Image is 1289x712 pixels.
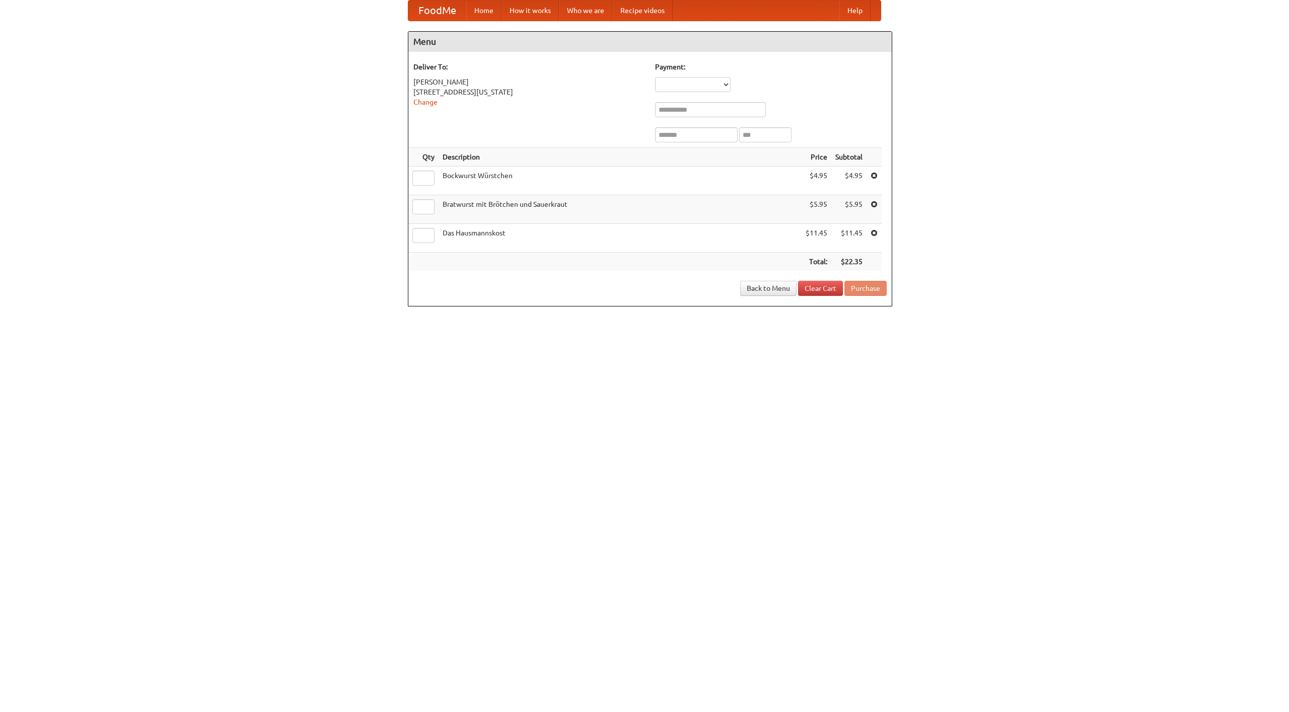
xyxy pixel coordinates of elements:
[655,62,887,72] h5: Payment:
[740,281,797,296] a: Back to Menu
[413,77,645,87] div: [PERSON_NAME]
[802,224,831,253] td: $11.45
[559,1,612,21] a: Who we are
[413,87,645,97] div: [STREET_ADDRESS][US_STATE]
[439,195,802,224] td: Bratwurst mit Brötchen und Sauerkraut
[439,148,802,167] th: Description
[408,148,439,167] th: Qty
[439,167,802,195] td: Bockwurst Würstchen
[502,1,559,21] a: How it works
[831,224,867,253] td: $11.45
[802,167,831,195] td: $4.95
[439,224,802,253] td: Das Hausmannskost
[408,32,892,52] h4: Menu
[802,148,831,167] th: Price
[831,148,867,167] th: Subtotal
[798,281,843,296] a: Clear Cart
[408,1,466,21] a: FoodMe
[612,1,673,21] a: Recipe videos
[802,195,831,224] td: $5.95
[831,167,867,195] td: $4.95
[802,253,831,271] th: Total:
[413,98,438,106] a: Change
[831,253,867,271] th: $22.35
[839,1,871,21] a: Help
[413,62,645,72] h5: Deliver To:
[466,1,502,21] a: Home
[831,195,867,224] td: $5.95
[844,281,887,296] button: Purchase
